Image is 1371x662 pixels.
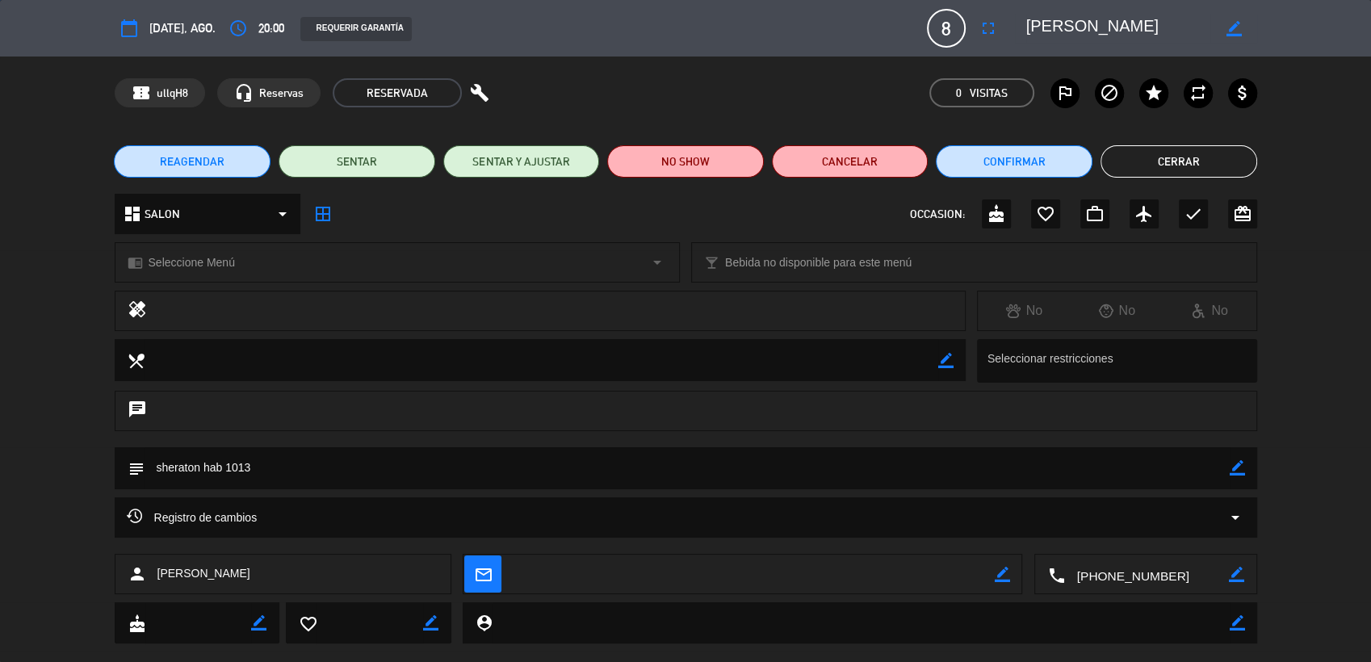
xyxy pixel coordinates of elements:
[127,459,145,477] i: subject
[234,83,254,103] i: headset_mic
[1229,567,1244,582] i: border_color
[123,204,142,224] i: dashboard
[987,204,1006,224] i: cake
[956,84,962,103] span: 0
[1163,300,1256,321] div: No
[224,14,253,43] button: access_time
[228,19,248,38] i: access_time
[1184,204,1203,224] i: check
[251,615,266,631] i: border_color
[149,18,216,38] span: [DATE], ago.
[313,204,333,224] i: border_all
[299,614,317,632] i: favorite_border
[145,205,180,224] span: SALON
[936,145,1092,178] button: Confirmar
[475,614,493,631] i: person_pin
[938,353,954,368] i: border_color
[128,300,147,322] i: healing
[1230,460,1245,476] i: border_color
[128,400,147,422] i: chat
[1189,83,1208,103] i: repeat
[300,17,412,41] div: REQUERIR GARANTÍA
[128,255,143,270] i: chrome_reader_mode
[333,78,462,107] span: RESERVADA
[607,145,764,178] button: NO SHOW
[772,145,929,178] button: Cancelar
[157,564,250,583] span: [PERSON_NAME]
[119,19,139,38] i: calendar_today
[128,614,145,632] i: cake
[474,565,492,583] i: mail_outline
[1226,508,1245,527] i: arrow_drop_down
[970,84,1008,103] em: Visitas
[1233,83,1252,103] i: attach_money
[259,84,304,103] span: Reservas
[704,255,719,270] i: local_bar
[157,84,188,103] span: ullqH8
[160,153,224,170] span: REAGENDAR
[114,145,270,178] button: REAGENDAR
[979,19,998,38] i: fullscreen
[1047,566,1065,584] i: local_phone
[974,14,1003,43] button: fullscreen
[1230,615,1245,631] i: border_color
[423,615,438,631] i: border_color
[1233,204,1252,224] i: card_giftcard
[910,205,965,224] span: OCCASION:
[648,253,667,272] i: arrow_drop_down
[994,567,1009,582] i: border_color
[273,204,292,224] i: arrow_drop_down
[127,508,258,527] span: Registro de cambios
[128,564,147,584] i: person
[132,83,151,103] span: confirmation_number
[978,300,1071,321] div: No
[443,145,600,178] button: SENTAR Y AJUSTAR
[725,253,912,272] span: Bebida no disponible para este menú
[1071,300,1163,321] div: No
[1144,83,1163,103] i: star
[1036,204,1055,224] i: favorite_border
[1100,83,1119,103] i: block
[127,351,145,369] i: local_dining
[258,18,284,38] span: 20:00
[149,253,235,272] span: Seleccione Menú
[1055,83,1075,103] i: outlined_flag
[1085,204,1105,224] i: work_outline
[1101,145,1257,178] button: Cerrar
[470,83,489,103] i: build
[1226,21,1241,36] i: border_color
[115,14,144,43] button: calendar_today
[279,145,435,178] button: SENTAR
[927,9,966,48] span: 8
[1134,204,1154,224] i: airplanemode_active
